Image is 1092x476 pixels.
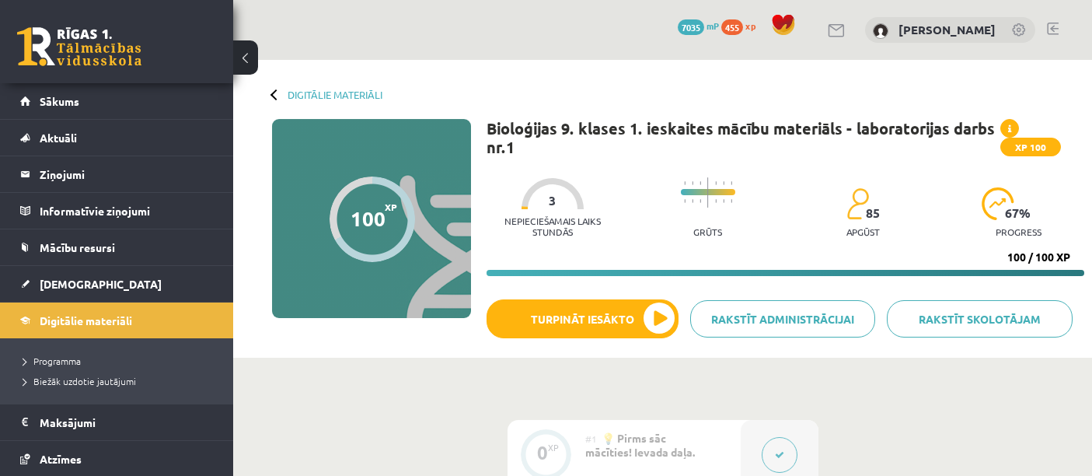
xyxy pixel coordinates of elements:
[288,89,382,100] a: Digitālie materiāli
[1000,138,1061,156] span: XP 100
[692,181,693,185] img: icon-short-line-57e1e144782c952c97e751825c79c345078a6d821885a25fce030b3d8c18986b.svg
[40,404,214,440] legend: Maksājumi
[684,181,686,185] img: icon-short-line-57e1e144782c952c97e751825c79c345078a6d821885a25fce030b3d8c18986b.svg
[23,355,81,367] span: Programma
[585,431,695,459] span: 💡 Pirms sāc mācīties! Ievada daļa.
[40,131,77,145] span: Aktuāli
[585,432,597,445] span: #1
[351,207,386,230] div: 100
[487,299,679,338] button: Turpināt iesākto
[684,199,686,203] img: icon-short-line-57e1e144782c952c97e751825c79c345078a6d821885a25fce030b3d8c18986b.svg
[723,181,724,185] img: icon-short-line-57e1e144782c952c97e751825c79c345078a6d821885a25fce030b3d8c18986b.svg
[20,193,214,229] a: Informatīvie ziņojumi
[40,277,162,291] span: [DEMOGRAPHIC_DATA]
[996,226,1041,237] p: progress
[873,23,888,39] img: Kristīna Vološina
[690,300,876,338] a: Rakstīt administrācijai
[693,226,722,237] p: Grūts
[487,119,1000,156] h1: Bioloģijas 9. klases 1. ieskaites mācību materiāls - laboratorijas darbs nr.1
[707,177,709,208] img: icon-long-line-d9ea69661e0d244f92f715978eff75569469978d946b2353a9bb055b3ed8787d.svg
[731,181,732,185] img: icon-short-line-57e1e144782c952c97e751825c79c345078a6d821885a25fce030b3d8c18986b.svg
[898,22,996,37] a: [PERSON_NAME]
[887,300,1073,338] a: Rakstīt skolotājam
[537,446,548,460] div: 0
[40,452,82,466] span: Atzīmes
[40,156,214,192] legend: Ziņojumi
[20,120,214,156] a: Aktuāli
[678,19,719,32] a: 7035 mP
[40,240,115,254] span: Mācību resursi
[23,374,218,388] a: Biežāk uzdotie jautājumi
[700,181,701,185] img: icon-short-line-57e1e144782c952c97e751825c79c345078a6d821885a25fce030b3d8c18986b.svg
[846,187,869,220] img: students-c634bb4e5e11cddfef0936a35e636f08e4e9abd3cc4e673bd6f9a4125e45ecb1.svg
[549,194,556,208] span: 3
[745,19,755,32] span: xp
[846,226,880,237] p: apgūst
[1005,206,1031,220] span: 67 %
[385,201,397,212] span: XP
[40,313,132,327] span: Digitālie materiāli
[678,19,704,35] span: 7035
[20,229,214,265] a: Mācību resursi
[692,199,693,203] img: icon-short-line-57e1e144782c952c97e751825c79c345078a6d821885a25fce030b3d8c18986b.svg
[20,83,214,119] a: Sākums
[721,19,763,32] a: 455 xp
[20,404,214,440] a: Maksājumi
[706,19,719,32] span: mP
[17,27,141,66] a: Rīgas 1. Tālmācības vidusskola
[721,19,743,35] span: 455
[723,199,724,203] img: icon-short-line-57e1e144782c952c97e751825c79c345078a6d821885a25fce030b3d8c18986b.svg
[487,215,619,237] p: Nepieciešamais laiks stundās
[548,443,559,452] div: XP
[731,199,732,203] img: icon-short-line-57e1e144782c952c97e751825c79c345078a6d821885a25fce030b3d8c18986b.svg
[700,199,701,203] img: icon-short-line-57e1e144782c952c97e751825c79c345078a6d821885a25fce030b3d8c18986b.svg
[715,181,717,185] img: icon-short-line-57e1e144782c952c97e751825c79c345078a6d821885a25fce030b3d8c18986b.svg
[20,266,214,302] a: [DEMOGRAPHIC_DATA]
[40,193,214,229] legend: Informatīvie ziņojumi
[866,206,880,220] span: 85
[982,187,1015,220] img: icon-progress-161ccf0a02000e728c5f80fcf4c31c7af3da0e1684b2b1d7c360e028c24a22f1.svg
[23,375,136,387] span: Biežāk uzdotie jautājumi
[40,94,79,108] span: Sākums
[20,303,214,338] a: Digitālie materiāli
[23,354,218,368] a: Programma
[715,199,717,203] img: icon-short-line-57e1e144782c952c97e751825c79c345078a6d821885a25fce030b3d8c18986b.svg
[20,156,214,192] a: Ziņojumi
